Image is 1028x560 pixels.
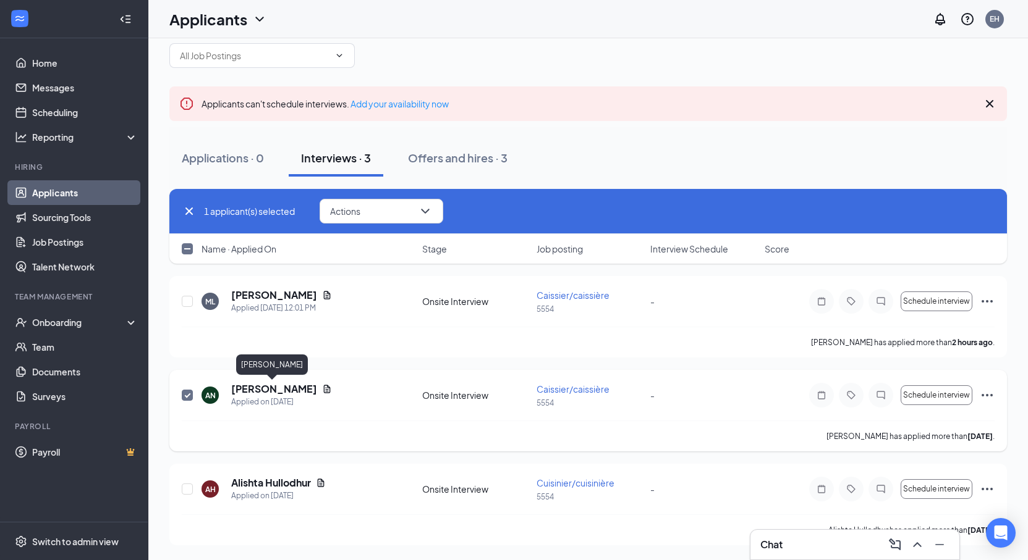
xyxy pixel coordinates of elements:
[179,96,194,111] svg: Error
[322,384,332,394] svg: Document
[537,398,644,408] p: 5554
[650,296,655,307] span: -
[408,150,508,165] div: Offers and hires · 3
[811,337,995,348] p: [PERSON_NAME] has applied more than .
[422,243,447,255] span: Stage
[990,14,1000,24] div: EH
[231,288,317,302] h5: [PERSON_NAME]
[814,390,829,400] svg: Note
[231,302,332,314] div: Applied [DATE] 12:01 PM
[320,199,443,224] button: ActionsChevronDown
[828,525,995,535] p: Alishta Hullodhur has applied more than .
[844,390,859,400] svg: Tag
[204,204,295,218] span: 1 applicant(s) selected
[844,484,859,494] svg: Tag
[888,537,903,552] svg: ComposeMessage
[15,535,27,548] svg: Settings
[952,338,993,347] b: 2 hours ago
[32,535,119,548] div: Switch to admin view
[119,13,132,25] svg: Collapse
[205,390,216,401] div: AN
[907,535,927,554] button: ChevronUp
[14,12,26,25] svg: WorkstreamLogo
[15,162,135,172] div: Hiring
[231,476,311,490] h5: Alishta Hullodhur
[32,335,138,359] a: Team
[330,207,360,215] span: Actions
[814,484,829,494] svg: Note
[873,296,888,306] svg: ChatInactive
[350,98,449,109] a: Add your availability now
[231,382,317,396] h5: [PERSON_NAME]
[15,291,135,302] div: Team Management
[901,479,972,499] button: Schedule interview
[932,537,947,552] svg: Minimize
[650,483,655,495] span: -
[980,388,995,403] svg: Ellipses
[760,538,783,551] h3: Chat
[422,389,529,401] div: Onsite Interview
[873,390,888,400] svg: ChatInactive
[903,485,970,493] span: Schedule interview
[814,296,829,306] svg: Note
[826,431,995,441] p: [PERSON_NAME] has applied more than .
[537,243,583,255] span: Job posting
[980,482,995,496] svg: Ellipses
[844,296,859,306] svg: Tag
[236,354,308,375] div: [PERSON_NAME]
[901,291,972,311] button: Schedule interview
[967,432,993,441] b: [DATE]
[910,537,925,552] svg: ChevronUp
[765,243,789,255] span: Score
[32,180,138,205] a: Applicants
[316,478,326,488] svg: Document
[15,421,135,432] div: Payroll
[422,483,529,495] div: Onsite Interview
[986,518,1016,548] div: Open Intercom Messenger
[960,12,975,27] svg: QuestionInfo
[537,477,614,488] span: Cuisinier/cuisinière
[930,535,949,554] button: Minimize
[418,204,433,219] svg: ChevronDown
[32,440,138,464] a: PayrollCrown
[15,131,27,143] svg: Analysis
[537,383,610,395] span: Caissier/caissière
[205,296,215,307] div: ML
[32,254,138,279] a: Talent Network
[650,390,655,401] span: -
[537,491,644,502] p: 5554
[32,384,138,409] a: Surveys
[202,98,449,109] span: Applicants can't schedule interviews.
[32,230,138,254] a: Job Postings
[903,391,970,399] span: Schedule interview
[180,49,329,62] input: All Job Postings
[903,297,970,306] span: Schedule interview
[169,9,247,30] h1: Applicants
[32,51,138,75] a: Home
[537,304,644,314] p: 5554
[205,484,216,495] div: AH
[15,316,27,328] svg: UserCheck
[32,205,138,230] a: Sourcing Tools
[32,131,138,143] div: Reporting
[933,12,948,27] svg: Notifications
[202,243,276,255] span: Name · Applied On
[301,150,371,165] div: Interviews · 3
[182,150,264,165] div: Applications · 0
[32,316,127,328] div: Onboarding
[873,484,888,494] svg: ChatInactive
[231,490,326,502] div: Applied on [DATE]
[537,290,610,301] span: Caissier/caissière
[982,96,997,111] svg: Cross
[650,243,728,255] span: Interview Schedule
[252,12,267,27] svg: ChevronDown
[980,294,995,309] svg: Ellipses
[32,100,138,125] a: Scheduling
[32,359,138,384] a: Documents
[334,51,344,61] svg: ChevronDown
[322,290,332,300] svg: Document
[967,525,993,535] b: [DATE]
[231,396,332,408] div: Applied on [DATE]
[32,75,138,100] a: Messages
[885,535,905,554] button: ComposeMessage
